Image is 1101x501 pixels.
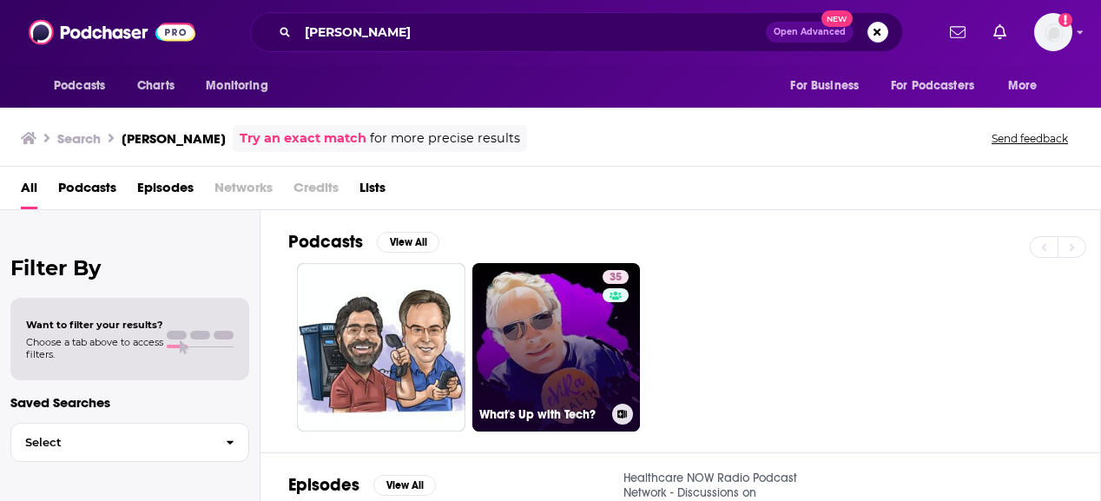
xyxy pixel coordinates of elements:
a: 35What's Up with Tech? [472,263,641,432]
a: PodcastsView All [288,231,439,253]
span: For Podcasters [891,74,974,98]
img: Podchaser - Follow, Share and Rate Podcasts [29,16,195,49]
h2: Episodes [288,474,359,496]
span: More [1008,74,1038,98]
button: View All [373,475,436,496]
button: open menu [42,69,128,102]
span: Choose a tab above to access filters. [26,336,163,360]
span: Podcasts [54,74,105,98]
h2: Filter By [10,255,249,280]
p: Saved Searches [10,394,249,411]
h3: [PERSON_NAME] [122,130,226,147]
span: 35 [610,269,622,287]
a: Try an exact match [240,129,366,148]
a: EpisodesView All [288,474,436,496]
span: Want to filter your results? [26,319,163,331]
button: Send feedback [986,131,1073,146]
h2: Podcasts [288,231,363,253]
h3: Search [57,130,101,147]
a: Episodes [137,174,194,209]
span: For Business [790,74,859,98]
span: Logged in as Ruth_Nebius [1034,13,1072,51]
input: Search podcasts, credits, & more... [298,18,766,46]
button: Open AdvancedNew [766,22,854,43]
span: Charts [137,74,175,98]
a: Lists [359,174,386,209]
span: Select [11,437,212,448]
h3: What's Up with Tech? [479,407,605,422]
a: All [21,174,37,209]
span: Open Advanced [774,28,846,36]
img: User Profile [1034,13,1072,51]
a: Show notifications dropdown [943,17,972,47]
span: Networks [214,174,273,209]
button: open menu [996,69,1059,102]
button: Show profile menu [1034,13,1072,51]
span: for more precise results [370,129,520,148]
a: Charts [126,69,185,102]
button: View All [377,232,439,253]
span: Monitoring [206,74,267,98]
button: Select [10,423,249,462]
button: open menu [778,69,880,102]
svg: Add a profile image [1058,13,1072,27]
a: Podcasts [58,174,116,209]
button: open menu [880,69,999,102]
button: open menu [194,69,290,102]
div: Search podcasts, credits, & more... [250,12,903,52]
a: Show notifications dropdown [986,17,1013,47]
span: New [821,10,853,27]
span: Credits [293,174,339,209]
a: 35 [603,270,629,284]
